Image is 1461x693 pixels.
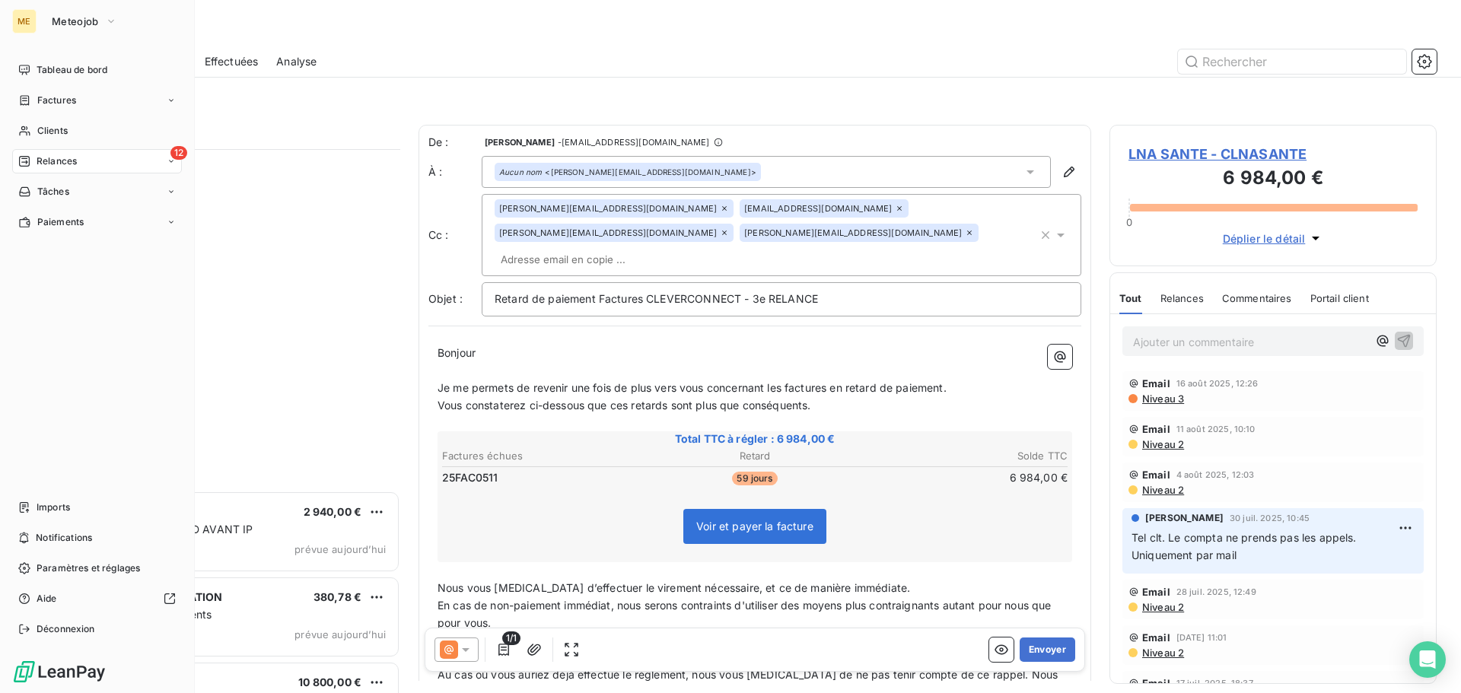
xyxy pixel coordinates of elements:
[37,622,95,636] span: Déconnexion
[744,204,892,213] span: [EMAIL_ADDRESS][DOMAIN_NAME]
[12,119,182,143] a: Clients
[1176,679,1253,688] span: 17 juil. 2025, 18:37
[37,124,68,138] span: Clients
[428,227,482,243] label: Cc :
[1020,637,1075,662] button: Envoyer
[1176,424,1256,434] span: 11 août 2025, 10:10
[294,543,386,555] span: prévue aujourd’hui
[52,15,99,27] span: Meteojob
[1230,513,1310,523] span: 30 juil. 2025, 10:45
[499,167,756,177] div: <[PERSON_NAME][EMAIL_ADDRESS][DOMAIN_NAME]>
[37,94,76,107] span: Factures
[1119,292,1142,304] span: Tout
[696,520,813,532] span: Voir et payer la facture
[428,292,463,305] span: Objet :
[440,431,1070,447] span: Total TTC à régler : 6 984,00 €
[438,399,811,412] span: Vous constaterez ci-dessous que ces retards sont plus que conséquents.
[1132,531,1360,561] span: Tel clt. Le compta ne prends pas les appels. Uniquement par mail
[1142,677,1170,689] span: Email
[12,58,182,82] a: Tableau de bord
[1128,144,1418,164] span: LNA SANTE - CLNASANTE
[499,228,717,237] span: [PERSON_NAME][EMAIL_ADDRESS][DOMAIN_NAME]
[12,495,182,520] a: Imports
[37,63,107,77] span: Tableau de bord
[732,472,777,485] span: 59 jours
[314,590,361,603] span: 380,78 €
[1310,292,1369,304] span: Portail client
[1176,633,1227,642] span: [DATE] 11:01
[744,228,962,237] span: [PERSON_NAME][EMAIL_ADDRESS][DOMAIN_NAME]
[502,631,520,645] span: 1/1
[438,599,1055,629] span: En cas de non-paiement immédiat, nous serons contraints d'utiliser des moyens plus contraignants ...
[428,164,482,180] label: À :
[1178,49,1406,74] input: Rechercher
[12,149,182,173] a: 12Relances
[438,381,947,394] span: Je me permets de revenir une fois de plus vers vous concernant les factures en retard de paiement.
[294,628,386,641] span: prévue aujourd’hui
[1223,230,1306,246] span: Déplier le détail
[438,581,910,594] span: Nous vous [MEDICAL_DATA] d’effectuer le virement nécessaire, et ce de manière immédiate.
[558,138,709,147] span: - [EMAIL_ADDRESS][DOMAIN_NAME]
[485,138,555,147] span: [PERSON_NAME]
[37,185,69,199] span: Tâches
[73,149,400,693] div: grid
[1142,423,1170,435] span: Email
[1176,470,1255,479] span: 4 août 2025, 12:03
[1145,511,1224,525] span: [PERSON_NAME]
[441,448,649,464] th: Factures échues
[1141,438,1184,450] span: Niveau 2
[1142,631,1170,644] span: Email
[1141,647,1184,659] span: Niveau 2
[37,561,140,575] span: Paramètres et réglages
[1141,601,1184,613] span: Niveau 2
[499,167,542,177] em: Aucun nom
[861,448,1068,464] th: Solde TTC
[37,592,57,606] span: Aide
[1160,292,1204,304] span: Relances
[298,676,361,688] span: 10 800,00 €
[1409,641,1446,678] div: Open Intercom Messenger
[1218,230,1329,247] button: Déplier le détail
[12,587,182,611] a: Aide
[304,505,362,518] span: 2 940,00 €
[1142,586,1170,598] span: Email
[1176,379,1259,388] span: 16 août 2025, 12:26
[12,180,182,204] a: Tâches
[170,146,187,160] span: 12
[37,154,77,168] span: Relances
[12,9,37,33] div: ME
[442,470,498,485] span: 25FAC0511
[1141,484,1184,496] span: Niveau 2
[12,88,182,113] a: Factures
[12,660,107,684] img: Logo LeanPay
[1128,164,1418,195] h3: 6 984,00 €
[438,346,476,359] span: Bonjour
[428,135,482,150] span: De :
[1222,292,1292,304] span: Commentaires
[276,54,317,69] span: Analyse
[1142,469,1170,481] span: Email
[651,448,858,464] th: Retard
[37,215,84,229] span: Paiements
[205,54,259,69] span: Effectuées
[1176,587,1256,596] span: 28 juil. 2025, 12:49
[861,469,1068,486] td: 6 984,00 €
[495,248,670,271] input: Adresse email en copie ...
[36,531,92,545] span: Notifications
[495,292,818,305] span: Retard de paiement Factures CLEVERCONNECT - 3e RELANCE
[37,501,70,514] span: Imports
[12,556,182,580] a: Paramètres et réglages
[1141,393,1184,405] span: Niveau 3
[12,210,182,234] a: Paiements
[1126,216,1132,228] span: 0
[499,204,717,213] span: [PERSON_NAME][EMAIL_ADDRESS][DOMAIN_NAME]
[1142,377,1170,389] span: Email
